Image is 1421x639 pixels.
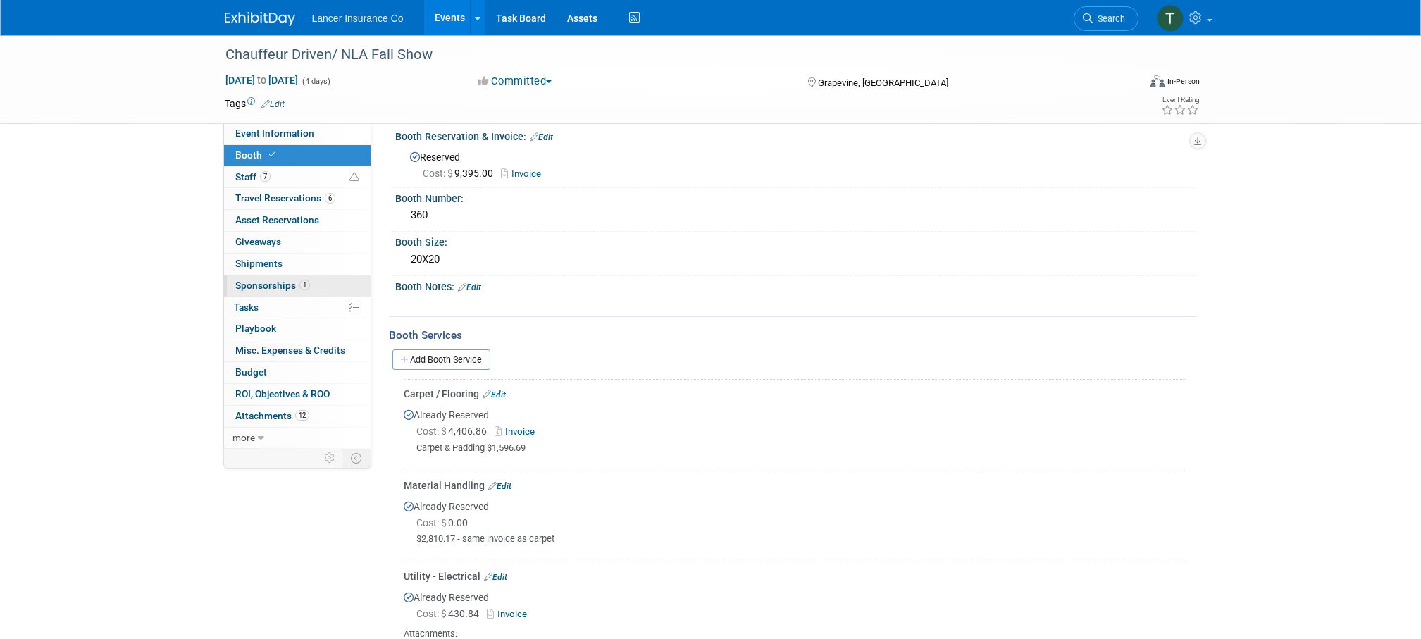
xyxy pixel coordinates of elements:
[395,232,1197,249] div: Booth Size:
[1074,6,1138,31] a: Search
[404,387,1186,401] div: Carpet / Flooring
[299,280,310,290] span: 1
[224,406,371,427] a: Attachments12
[1150,75,1165,87] img: Format-Inperson.png
[395,188,1197,206] div: Booth Number:
[235,258,283,269] span: Shipments
[232,432,255,443] span: more
[342,449,371,467] td: Toggle Event Tabs
[416,608,448,619] span: Cost: $
[406,147,1186,181] div: Reserved
[224,188,371,209] a: Travel Reservations6
[235,192,335,204] span: Travel Reservations
[224,340,371,361] a: Misc. Expenses & Credits
[235,236,281,247] span: Giveaways
[818,77,948,88] span: Grapevine, [GEOGRAPHIC_DATA]
[1161,97,1199,104] div: Event Rating
[416,426,492,437] span: 4,406.86
[530,132,553,142] a: Edit
[224,297,371,318] a: Tasks
[318,449,342,467] td: Personalize Event Tab Strip
[389,328,1197,343] div: Booth Services
[224,210,371,231] a: Asset Reservations
[395,276,1197,294] div: Booth Notes:
[225,12,295,26] img: ExhibitDay
[495,426,540,437] a: Invoice
[406,204,1186,226] div: 360
[224,123,371,144] a: Event Information
[261,99,285,109] a: Edit
[260,171,271,182] span: 7
[224,254,371,275] a: Shipments
[1055,73,1200,94] div: Event Format
[416,517,448,528] span: Cost: $
[235,388,330,399] span: ROI, Objectives & ROO
[423,168,499,179] span: 9,395.00
[312,13,404,24] span: Lancer Insurance Co
[406,249,1186,271] div: 20X20
[1167,76,1200,87] div: In-Person
[395,126,1197,144] div: Booth Reservation & Invoice:
[234,302,259,313] span: Tasks
[301,77,330,86] span: (4 days)
[235,149,278,161] span: Booth
[224,318,371,340] a: Playbook
[416,442,1186,454] div: Carpet & Padding $1,596.69
[416,517,473,528] span: 0.00
[225,97,285,111] td: Tags
[484,572,507,582] a: Edit
[488,481,511,491] a: Edit
[295,410,309,421] span: 12
[224,362,371,383] a: Budget
[392,349,490,370] a: Add Booth Service
[1157,5,1184,32] img: Terrence Forrest
[404,492,1186,557] div: Already Reserved
[404,478,1186,492] div: Material Handling
[225,74,299,87] span: [DATE] [DATE]
[224,275,371,297] a: Sponsorships1
[224,384,371,405] a: ROI, Objectives & ROO
[255,75,268,86] span: to
[221,42,1117,68] div: Chauffeur Driven/ NLA Fall Show
[458,283,481,292] a: Edit
[235,345,345,356] span: Misc. Expenses & Credits
[224,145,371,166] a: Booth
[224,232,371,253] a: Giveaways
[416,608,485,619] span: 430.84
[349,171,359,184] span: Potential Scheduling Conflict -- at least one attendee is tagged in another overlapping event.
[416,533,1186,545] div: $2,810.17 - same invoice as carpet
[404,401,1186,466] div: Already Reserved
[268,151,275,159] i: Booth reservation complete
[224,167,371,188] a: Staff7
[235,214,319,225] span: Asset Reservations
[473,74,557,89] button: Committed
[235,323,276,334] span: Playbook
[235,171,271,182] span: Staff
[1093,13,1125,24] span: Search
[404,569,1186,583] div: Utility - Electrical
[235,366,267,378] span: Budget
[325,193,335,204] span: 6
[416,426,448,437] span: Cost: $
[235,410,309,421] span: Attachments
[235,280,310,291] span: Sponsorships
[501,168,548,179] a: Invoice
[423,168,454,179] span: Cost: $
[235,128,314,139] span: Event Information
[487,609,533,619] a: Invoice
[224,428,371,449] a: more
[483,390,506,399] a: Edit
